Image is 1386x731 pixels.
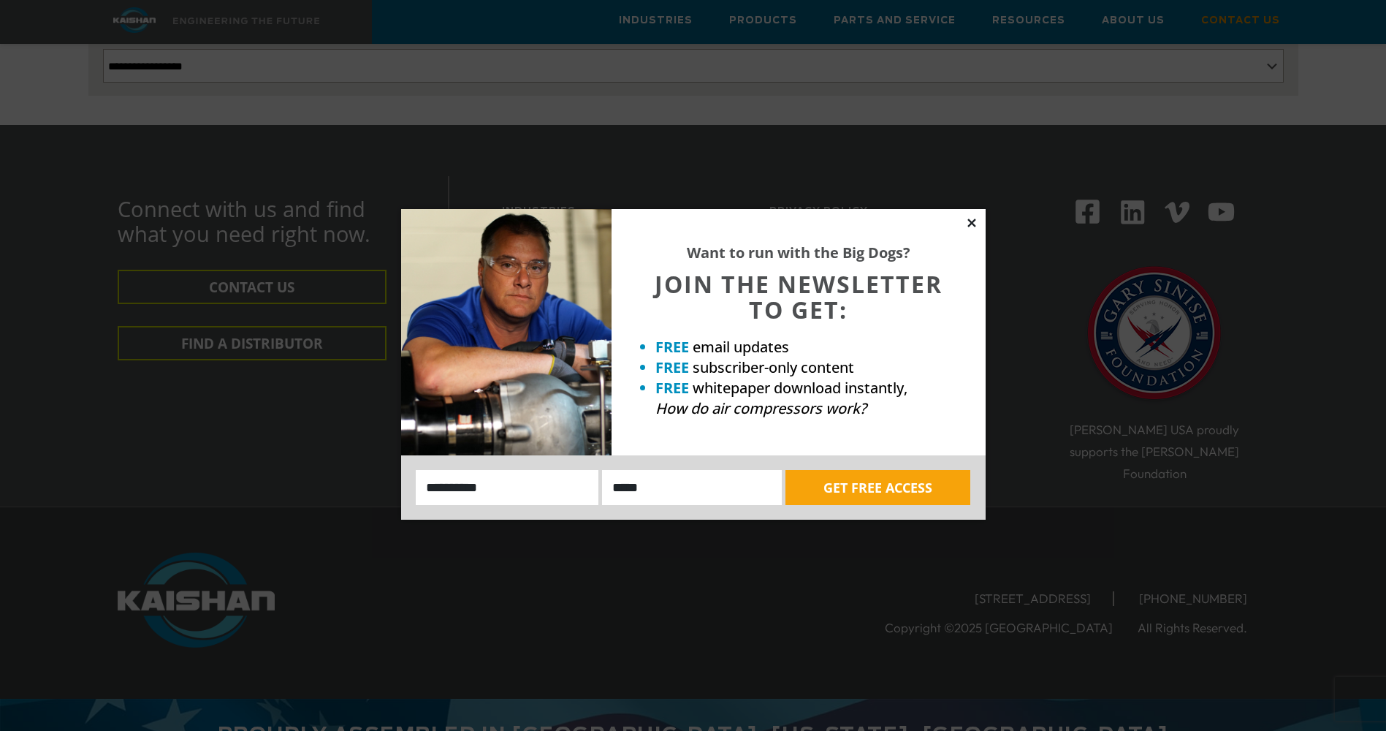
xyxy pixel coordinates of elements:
[687,243,910,262] strong: Want to run with the Big Dogs?
[693,378,907,398] span: whitepaper download instantly,
[655,337,689,357] strong: FREE
[602,470,782,505] input: Email
[693,337,789,357] span: email updates
[655,268,943,325] span: JOIN THE NEWSLETTER TO GET:
[655,398,867,418] em: How do air compressors work?
[416,470,599,505] input: Name:
[693,357,854,377] span: subscriber-only content
[655,378,689,398] strong: FREE
[655,357,689,377] strong: FREE
[965,216,978,230] button: Close
[785,470,970,505] button: GET FREE ACCESS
